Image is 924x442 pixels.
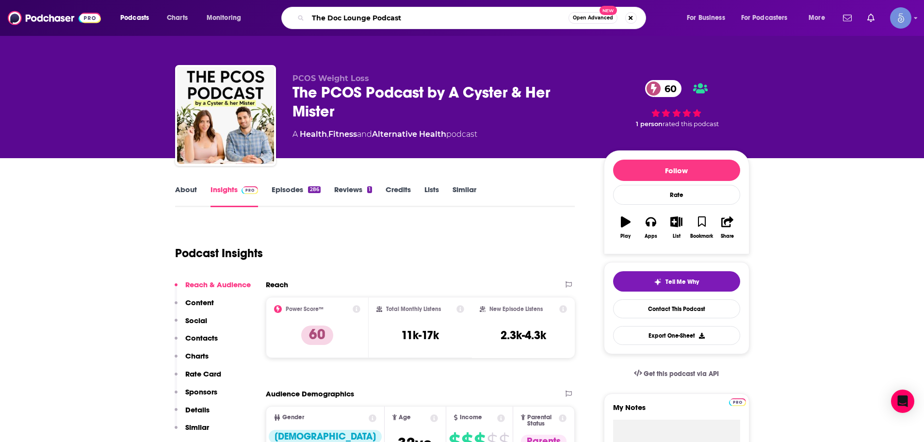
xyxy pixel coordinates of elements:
[175,246,263,261] h1: Podcast Insights
[334,185,372,207] a: Reviews1
[600,6,617,15] span: New
[175,316,207,334] button: Social
[655,80,681,97] span: 60
[113,10,162,26] button: open menu
[185,405,210,414] p: Details
[175,298,214,316] button: Content
[266,280,288,289] h2: Reach
[185,387,217,396] p: Sponsors
[185,351,209,360] p: Charts
[721,233,734,239] div: Share
[735,10,802,26] button: open menu
[424,185,439,207] a: Lists
[665,278,699,286] span: Tell Me Why
[568,12,617,24] button: Open AdvancedNew
[863,10,878,26] a: Show notifications dropdown
[613,299,740,318] a: Contact This Podcast
[613,271,740,292] button: tell me why sparkleTell Me Why
[501,328,546,343] h3: 2.3k-4.3k
[272,185,320,207] a: Episodes286
[613,210,638,245] button: Play
[890,7,911,29] span: Logged in as Spiral5-G1
[357,130,372,139] span: and
[286,306,324,312] h2: Power Score™
[680,10,737,26] button: open menu
[175,387,217,405] button: Sponsors
[300,130,327,139] a: Health
[689,210,714,245] button: Bookmark
[645,233,657,239] div: Apps
[308,186,320,193] div: 286
[645,80,681,97] a: 60
[177,67,274,164] img: The PCOS Podcast by A Cyster & Her Mister
[292,74,369,83] span: PCOS Weight Loss
[399,414,411,421] span: Age
[638,210,664,245] button: Apps
[620,233,631,239] div: Play
[729,398,746,406] img: Podchaser Pro
[636,120,663,128] span: 1 person
[809,11,825,25] span: More
[185,298,214,307] p: Content
[242,186,259,194] img: Podchaser Pro
[613,403,740,420] label: My Notes
[489,306,543,312] h2: New Episode Listens
[120,11,149,25] span: Podcasts
[301,326,333,345] p: 60
[372,130,446,139] a: Alternative Health
[308,10,568,26] input: Search podcasts, credits, & more...
[687,11,725,25] span: For Business
[175,423,209,441] button: Similar
[175,351,209,369] button: Charts
[328,130,357,139] a: Fitness
[401,328,439,343] h3: 11k-17k
[741,11,788,25] span: For Podcasters
[613,185,740,205] div: Rate
[185,423,209,432] p: Similar
[175,185,197,207] a: About
[453,185,476,207] a: Similar
[613,326,740,345] button: Export One-Sheet
[802,10,837,26] button: open menu
[714,210,740,245] button: Share
[690,233,713,239] div: Bookmark
[8,9,101,27] img: Podchaser - Follow, Share and Rate Podcasts
[207,11,241,25] span: Monitoring
[644,370,719,378] span: Get this podcast via API
[291,7,655,29] div: Search podcasts, credits, & more...
[573,16,613,20] span: Open Advanced
[613,160,740,181] button: Follow
[890,7,911,29] img: User Profile
[663,120,719,128] span: rated this podcast
[167,11,188,25] span: Charts
[266,389,354,398] h2: Audience Demographics
[890,7,911,29] button: Show profile menu
[673,233,681,239] div: List
[282,414,304,421] span: Gender
[211,185,259,207] a: InsightsPodchaser Pro
[626,362,727,386] a: Get this podcast via API
[664,210,689,245] button: List
[386,306,441,312] h2: Total Monthly Listens
[200,10,254,26] button: open menu
[604,74,749,134] div: 60 1 personrated this podcast
[654,278,662,286] img: tell me why sparkle
[161,10,194,26] a: Charts
[175,405,210,423] button: Details
[460,414,482,421] span: Income
[175,333,218,351] button: Contacts
[185,316,207,325] p: Social
[839,10,856,26] a: Show notifications dropdown
[185,280,251,289] p: Reach & Audience
[292,129,477,140] div: A podcast
[729,397,746,406] a: Pro website
[327,130,328,139] span: ,
[185,369,221,378] p: Rate Card
[367,186,372,193] div: 1
[175,280,251,298] button: Reach & Audience
[175,369,221,387] button: Rate Card
[185,333,218,343] p: Contacts
[386,185,411,207] a: Credits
